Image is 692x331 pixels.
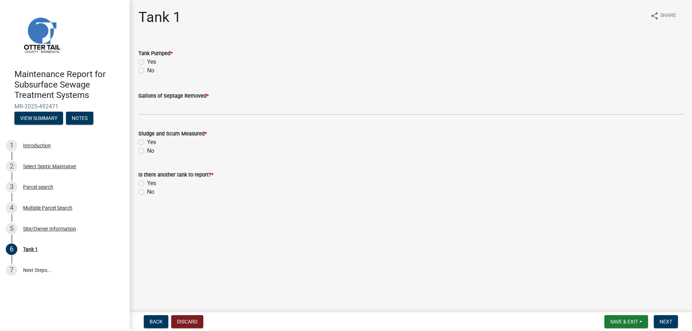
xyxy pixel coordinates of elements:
button: Notes [66,112,93,125]
span: Next [660,319,672,325]
button: Next [654,315,678,328]
h1: Tank 1 [138,9,181,26]
div: 5 [6,223,17,234]
button: Save & Exit [604,315,648,328]
div: 6 [6,243,17,255]
div: Multiple Parcel Search [23,205,72,210]
div: Site/Owner Information [23,226,76,231]
div: Introduction [23,143,51,148]
div: 2 [6,161,17,172]
span: Save & Exit [610,319,638,325]
label: Yes [147,179,156,188]
span: Share [660,12,676,20]
img: Otter Tail County, Minnesota [14,8,68,62]
div: 3 [6,181,17,193]
button: Back [144,315,168,328]
label: Yes [147,138,156,147]
div: 4 [6,202,17,214]
i: share [650,12,659,20]
label: Tank Pumped [138,51,173,56]
button: View Summary [14,112,63,125]
div: 1 [6,140,17,151]
wm-modal-confirm: Summary [14,116,63,122]
label: No [147,147,154,155]
h4: Maintenance Report for Subsurface Sewage Treatment Systems [14,69,124,100]
label: No [147,66,154,75]
div: Select Septic Maintainer [23,164,76,169]
div: Parcel search [23,184,53,189]
span: Back [150,319,163,325]
div: 7 [6,264,17,276]
span: MR-2025-492471 [14,103,115,110]
label: No [147,188,154,196]
label: Gallons of Septage Removed [138,94,209,99]
label: Yes [147,58,156,66]
button: shareShare [644,9,682,23]
div: Tank 1 [23,247,38,252]
label: Sludge and Scum Measured [138,131,207,137]
button: Discard [171,315,203,328]
wm-modal-confirm: Notes [66,116,93,122]
label: Is there another tank to report? [138,173,213,178]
